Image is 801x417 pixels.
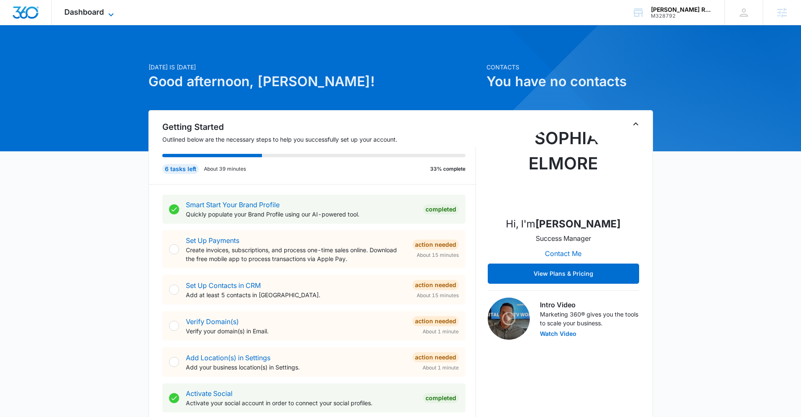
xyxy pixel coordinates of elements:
button: Watch Video [540,331,576,337]
div: 6 tasks left [162,164,199,174]
a: Verify Domain(s) [186,317,239,326]
p: About 39 minutes [204,165,246,173]
span: About 1 minute [423,364,459,372]
img: Intro Video [488,298,530,340]
p: Verify your domain(s) in Email. [186,327,406,335]
h2: Getting Started [162,121,476,133]
p: Hi, I'm [506,216,621,232]
p: Add at least 5 contacts in [GEOGRAPHIC_DATA]. [186,290,406,299]
a: Activate Social [186,389,233,398]
p: Marketing 360® gives you the tools to scale your business. [540,310,639,327]
p: Success Manager [536,233,591,243]
p: Contacts [486,63,653,71]
img: Sophia Elmore [521,126,605,210]
div: Action Needed [412,240,459,250]
p: Create invoices, subscriptions, and process one-time sales online. Download the free mobile app t... [186,245,406,263]
h1: You have no contacts [486,71,653,92]
button: View Plans & Pricing [488,264,639,284]
a: Add Location(s) in Settings [186,354,270,362]
p: Quickly populate your Brand Profile using our AI-powered tool. [186,210,416,219]
a: Set Up Payments [186,236,239,245]
span: About 15 minutes [417,251,459,259]
div: account id [651,13,712,19]
p: Add your business location(s) in Settings. [186,363,406,372]
button: Toggle Collapse [631,119,641,129]
a: Smart Start Your Brand Profile [186,201,280,209]
div: account name [651,6,712,13]
div: Action Needed [412,352,459,362]
p: Activate your social account in order to connect your social profiles. [186,399,416,407]
span: About 1 minute [423,328,459,335]
div: Action Needed [412,316,459,326]
div: Completed [423,393,459,403]
strong: [PERSON_NAME] [535,218,621,230]
span: About 15 minutes [417,292,459,299]
h1: Good afternoon, [PERSON_NAME]! [148,71,481,92]
h3: Intro Video [540,300,639,310]
div: Completed [423,204,459,214]
span: Dashboard [64,8,104,16]
button: Contact Me [537,243,590,264]
p: [DATE] is [DATE] [148,63,481,71]
div: Action Needed [412,280,459,290]
p: Outlined below are the necessary steps to help you successfully set up your account. [162,135,476,144]
p: 33% complete [430,165,465,173]
a: Set Up Contacts in CRM [186,281,261,290]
